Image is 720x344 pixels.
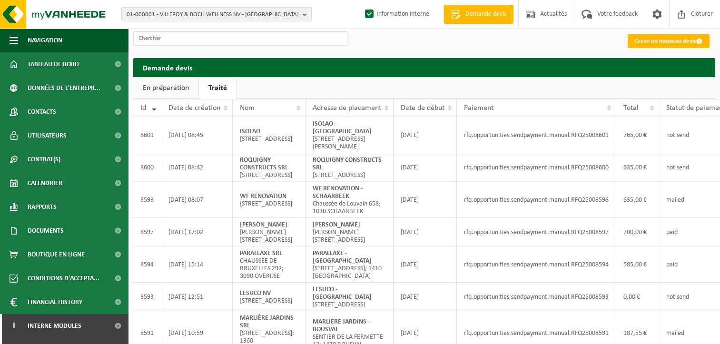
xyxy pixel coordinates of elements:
td: CHAUSSEE DE BRUXELLES 292; 3090 OVERIJSE [233,246,306,283]
td: 8594 [133,246,161,283]
td: [DATE] 08:42 [161,153,233,182]
span: Documents [28,219,64,243]
strong: WF RENOVATION [240,193,286,200]
strong: PARALLAXE - [GEOGRAPHIC_DATA] [313,250,372,265]
span: Rapports [28,195,57,219]
td: rfq.opportunities.sendpayment.manual.RFQ25008594 [457,246,616,283]
td: [DATE] 08:07 [161,182,233,218]
span: Données de l'entrepr... [28,76,100,100]
a: En préparation [133,77,198,99]
td: 635,00 € [616,182,659,218]
strong: ROQUIGNY CONSTRUCTS SRL [313,157,382,171]
span: Conditions d'accepta... [28,266,99,290]
span: Utilisateurs [28,124,67,147]
span: Demande devis [463,10,509,19]
td: [DATE] [394,153,457,182]
span: Date de création [168,104,220,112]
strong: [PERSON_NAME] [240,221,287,228]
span: Id [140,104,146,112]
td: 8593 [133,283,161,311]
span: Boutique en ligne [28,243,85,266]
td: [DATE] [394,117,457,153]
span: mailed [666,330,684,337]
strong: ISOLAO - [GEOGRAPHIC_DATA] [313,120,372,135]
span: mailed [666,197,684,204]
td: [DATE] [394,246,457,283]
td: [DATE] 15:14 [161,246,233,283]
td: 8601 [133,117,161,153]
td: [STREET_ADDRESS]; 1410 [GEOGRAPHIC_DATA] [306,246,394,283]
td: [DATE] [394,218,457,246]
td: 765,00 € [616,117,659,153]
td: [DATE] 08:45 [161,117,233,153]
span: Paiement [464,104,493,112]
td: [DATE] [394,283,457,311]
strong: ISOLAO [240,128,260,135]
td: Chaussée de Louvain 658; 1030 SCHAARBEEK [306,182,394,218]
h2: Demande devis [133,58,715,77]
td: [PERSON_NAME][STREET_ADDRESS] [233,218,306,246]
td: 585,00 € [616,246,659,283]
span: Calendrier [28,171,62,195]
td: 0,00 € [616,283,659,311]
span: Total [623,104,639,112]
span: Navigation [28,29,62,52]
input: Chercher [133,31,347,46]
td: rfq.opportunities.sendpayment.manual.RFQ25008600 [457,153,616,182]
td: rfq.opportunities.sendpayment.manual.RFQ25008593 [457,283,616,311]
label: Information interne [363,7,429,21]
span: not send [666,294,689,301]
td: [DATE] 17:02 [161,218,233,246]
button: 01-000001 - VILLEROY & BOCH WELLNESS NV - [GEOGRAPHIC_DATA] [121,7,312,21]
td: [STREET_ADDRESS] [306,283,394,311]
strong: LESUCO NV [240,290,271,297]
a: Demande devis [444,5,513,24]
td: 8598 [133,182,161,218]
td: [PERSON_NAME][STREET_ADDRESS] [306,218,394,246]
td: [STREET_ADDRESS] [233,117,306,153]
td: 8600 [133,153,161,182]
td: [STREET_ADDRESS][PERSON_NAME] [306,117,394,153]
td: [DATE] 12:51 [161,283,233,311]
span: I [10,314,18,338]
strong: MARLIÈRE JARDINS SRL [240,315,294,329]
span: Nom [240,104,255,112]
td: rfq.opportunities.sendpayment.manual.RFQ25008597 [457,218,616,246]
span: paid [666,261,678,268]
span: Date de début [401,104,444,112]
span: Tableau de bord [28,52,79,76]
span: Interne modules [28,314,81,338]
td: rfq.opportunities.sendpayment.manual.RFQ25008601 [457,117,616,153]
span: not send [666,164,689,171]
strong: WF RENOVATION - SCHAARBEEK [313,185,363,200]
span: Contacts [28,100,56,124]
span: Financial History [28,290,82,314]
td: 8597 [133,218,161,246]
span: Adresse de placement [313,104,381,112]
td: [DATE] [394,182,457,218]
strong: MARLIERE JARDINS - BOUSVAL [313,318,370,333]
strong: ROQUIGNY CONSTRUCTS SRL [240,157,288,171]
td: [STREET_ADDRESS] [306,153,394,182]
td: [STREET_ADDRESS] [233,283,306,311]
a: Créer un nouveau devis [628,34,710,48]
a: Traité [199,77,237,99]
span: 01-000001 - VILLEROY & BOCH WELLNESS NV - [GEOGRAPHIC_DATA] [127,8,299,22]
span: Contrat(s) [28,147,60,171]
td: 700,00 € [616,218,659,246]
td: 635,00 € [616,153,659,182]
strong: [PERSON_NAME] [313,221,360,228]
td: rfq.opportunities.sendpayment.manual.RFQ25008598 [457,182,616,218]
strong: LESUCO - [GEOGRAPHIC_DATA] [313,286,372,301]
strong: PARALLAXE SRL [240,250,282,257]
span: paid [666,229,678,236]
td: [STREET_ADDRESS] [233,182,306,218]
td: [STREET_ADDRESS] [233,153,306,182]
span: not send [666,132,689,139]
